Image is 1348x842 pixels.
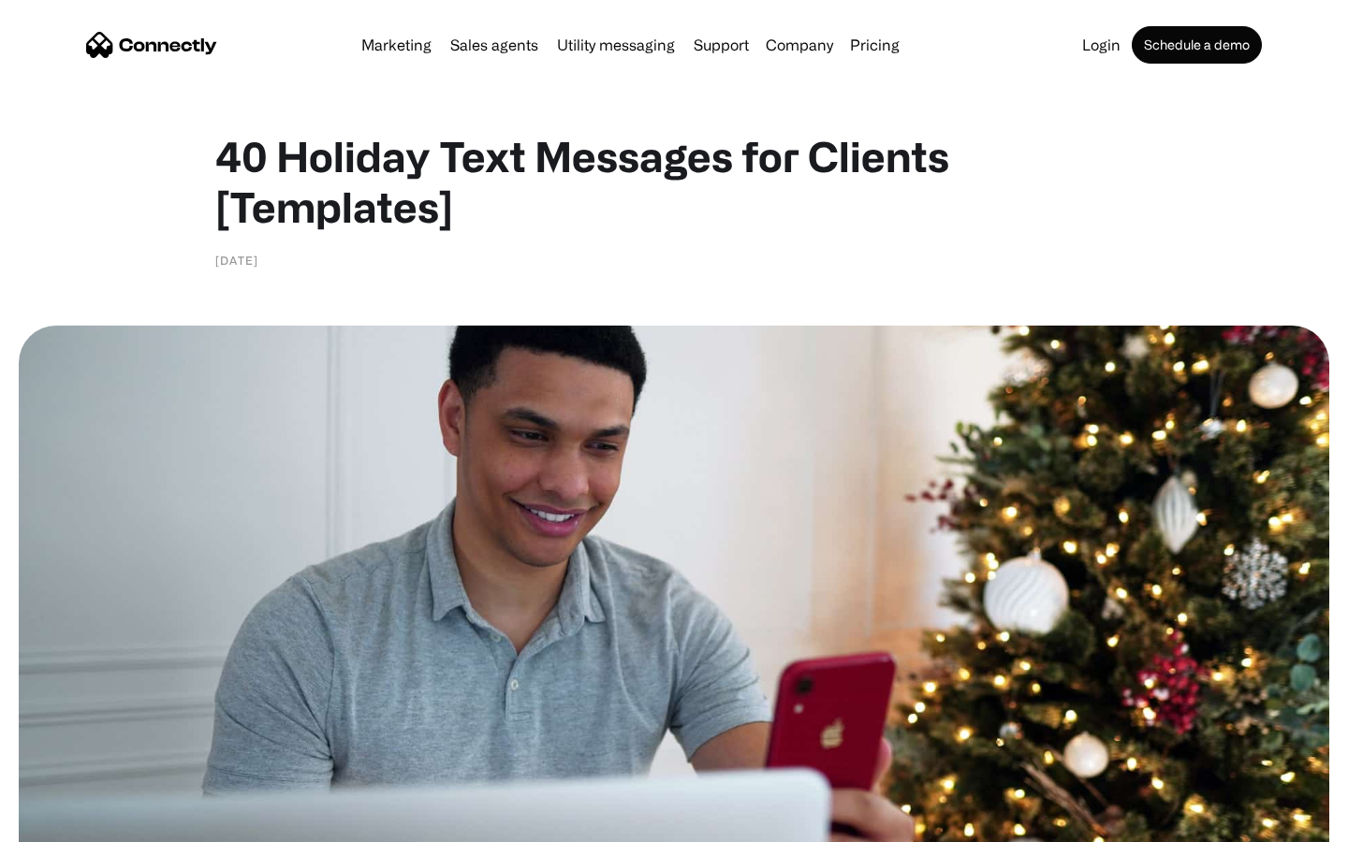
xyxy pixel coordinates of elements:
a: Sales agents [443,37,546,52]
ul: Language list [37,809,112,835]
a: Login [1075,37,1128,52]
a: Marketing [354,37,439,52]
div: Company [766,32,833,58]
a: Support [686,37,756,52]
div: [DATE] [215,251,258,269]
a: Utility messaging [549,37,682,52]
a: Pricing [842,37,907,52]
h1: 40 Holiday Text Messages for Clients [Templates] [215,131,1133,232]
a: Schedule a demo [1132,26,1262,64]
aside: Language selected: English [19,809,112,835]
